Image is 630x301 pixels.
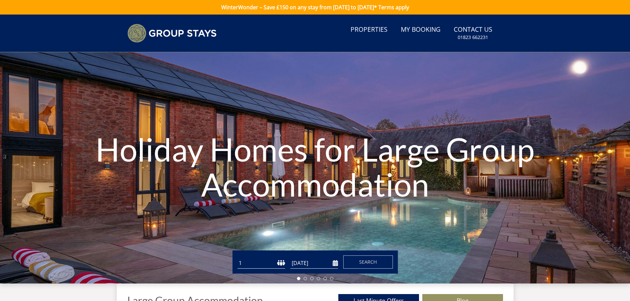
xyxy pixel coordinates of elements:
small: 01823 662231 [458,34,488,41]
a: Properties [348,22,390,37]
h1: Holiday Homes for Large Group Accommodation [95,119,536,215]
a: Contact Us01823 662231 [451,22,495,44]
button: Search [343,255,393,269]
a: My Booking [398,22,443,37]
input: Arrival Date [290,258,338,269]
img: Group Stays [127,24,217,43]
span: Search [359,259,377,265]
